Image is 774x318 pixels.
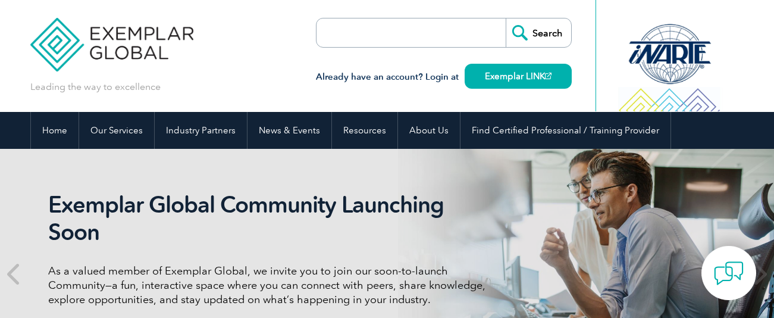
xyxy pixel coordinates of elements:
[31,112,79,149] a: Home
[155,112,247,149] a: Industry Partners
[48,191,494,246] h2: Exemplar Global Community Launching Soon
[48,264,494,307] p: As a valued member of Exemplar Global, we invite you to join our soon-to-launch Community—a fun, ...
[460,112,670,149] a: Find Certified Professional / Training Provider
[545,73,551,79] img: open_square.png
[465,64,572,89] a: Exemplar LINK
[30,80,161,93] p: Leading the way to excellence
[398,112,460,149] a: About Us
[316,70,572,85] h3: Already have an account? Login at
[79,112,154,149] a: Our Services
[506,18,571,47] input: Search
[714,258,744,288] img: contact-chat.png
[332,112,397,149] a: Resources
[247,112,331,149] a: News & Events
